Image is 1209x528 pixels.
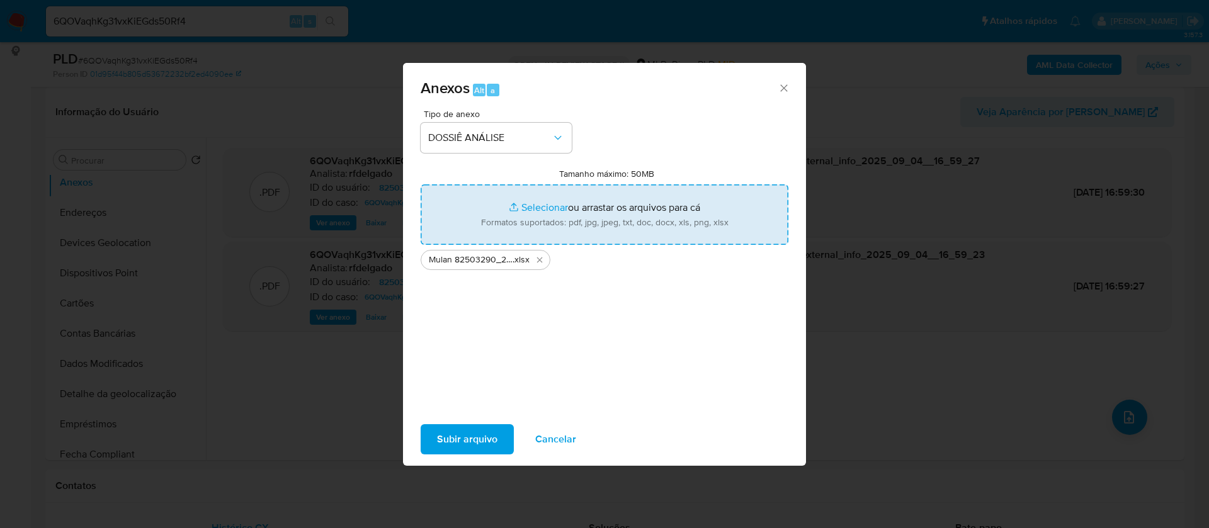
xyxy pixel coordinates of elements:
[491,84,495,96] span: a
[437,425,497,453] span: Subir arquivo
[421,123,572,153] button: DOSSIÊ ANÁLISE
[421,77,470,99] span: Anexos
[429,254,513,266] span: Mulan 82503290_2025_09_03_17_12_11
[778,82,789,93] button: Fechar
[519,424,593,454] button: Cancelar
[424,110,575,118] span: Tipo de anexo
[535,425,576,453] span: Cancelar
[428,132,552,144] span: DOSSIÊ ANÁLISE
[559,168,654,179] label: Tamanho máximo: 50MB
[513,254,530,266] span: .xlsx
[474,84,484,96] span: Alt
[532,252,547,267] button: Excluir Mulan 82503290_2025_09_03_17_12_11.xlsx
[421,245,788,270] ul: Arquivos selecionados
[421,424,514,454] button: Subir arquivo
